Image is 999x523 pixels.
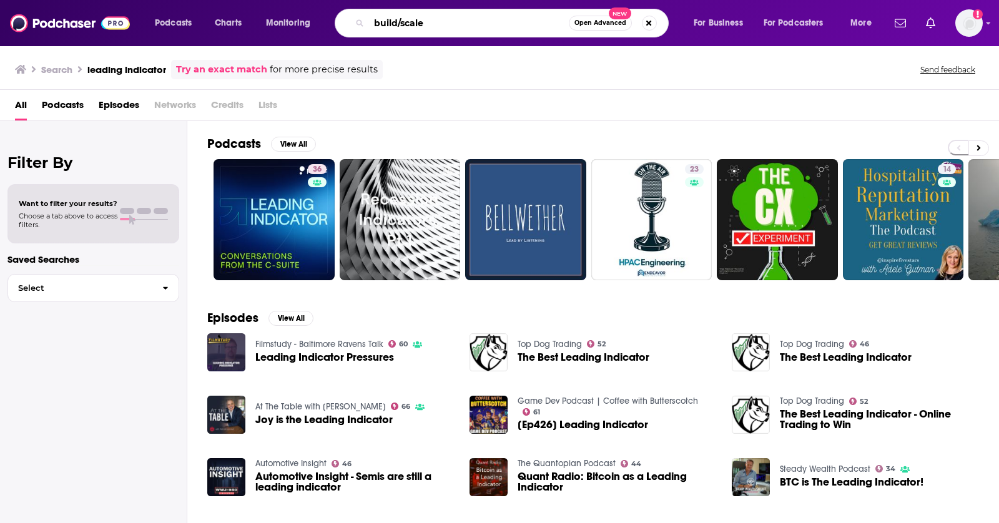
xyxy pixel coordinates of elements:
span: Select [8,284,152,292]
a: 46 [849,340,870,348]
span: 14 [943,164,951,176]
button: Show profile menu [955,9,983,37]
button: open menu [755,13,842,33]
span: New [609,7,631,19]
a: 46 [332,460,352,467]
a: Show notifications dropdown [890,12,911,34]
h3: leading indicator [87,64,166,76]
img: Automotive Insight - Semis are still a leading indicator [207,458,245,496]
img: The Best Leading Indicator [470,333,508,371]
span: For Business [694,14,743,32]
img: Joy is the Leading Indicator [207,396,245,434]
button: open menu [146,13,208,33]
a: The Best Leading Indicator [780,352,912,363]
button: Select [7,274,179,302]
a: 36 [214,159,335,280]
span: For Podcasters [764,14,824,32]
a: 52 [587,340,606,348]
button: open menu [685,13,759,33]
input: Search podcasts, credits, & more... [369,13,569,33]
button: View All [268,311,313,326]
a: Quant Radio: Bitcoin as a Leading Indicator [518,471,717,492]
img: BTC is The Leading Indicator! [732,458,770,496]
a: The Best Leading Indicator - Online Trading to Win [780,409,979,430]
a: 52 [849,398,869,405]
button: View All [271,137,316,152]
svg: Add a profile image [973,9,983,19]
a: Leading Indicator Pressures [255,352,394,363]
span: 23 [690,164,699,176]
button: open menu [257,13,327,33]
a: 23 [591,159,712,280]
span: Lists [258,95,277,120]
a: All [15,95,27,120]
a: Steady Wealth Podcast [780,464,870,474]
a: The Quantopian Podcast [518,458,616,469]
button: Send feedback [917,64,979,75]
a: 23 [685,164,704,174]
span: Charts [215,14,242,32]
a: Filmstudy - Baltimore Ravens Talk [255,339,383,349]
h2: Episodes [207,310,258,326]
a: 36 [308,164,327,174]
a: 14 [843,159,964,280]
a: Try an exact match [176,62,267,77]
a: Automotive Insight - Semis are still a leading indicator [255,471,455,492]
a: BTC is The Leading Indicator! [780,477,923,487]
img: The Best Leading Indicator - Online Trading to Win [732,396,770,434]
a: EpisodesView All [207,310,313,326]
a: At The Table with Patrick Lencioni [255,401,386,412]
span: 34 [886,466,895,472]
a: The Best Leading Indicator [518,352,649,363]
span: for more precise results [270,62,378,77]
img: Quant Radio: Bitcoin as a Leading Indicator [470,458,508,496]
button: open menu [842,13,887,33]
a: Podchaser - Follow, Share and Rate Podcasts [10,11,130,35]
span: 61 [533,409,540,415]
img: User Profile [955,9,983,37]
span: More [850,14,872,32]
p: Saved Searches [7,253,179,265]
a: Charts [207,13,249,33]
a: 66 [391,403,411,410]
a: 61 [523,408,541,416]
span: Logged in as jacruz [955,9,983,37]
a: [Ep426] Leading Indicator [518,419,648,430]
a: PodcastsView All [207,136,316,152]
img: [Ep426] Leading Indicator [470,396,508,434]
span: Choose a tab above to access filters. [19,212,117,229]
span: 52 [860,399,868,404]
span: Open Advanced [574,20,626,26]
a: Episodes [99,95,139,120]
span: Want to filter your results? [19,199,117,208]
a: 44 [621,460,642,467]
span: 36 [313,164,322,176]
a: 14 [938,164,956,174]
a: Show notifications dropdown [921,12,940,34]
span: 46 [860,341,869,347]
a: Top Dog Trading [780,396,844,406]
span: 46 [342,461,352,467]
a: Joy is the Leading Indicator [255,414,393,425]
div: Search podcasts, credits, & more... [347,9,681,37]
span: 66 [401,404,410,409]
h2: Podcasts [207,136,261,152]
h2: Filter By [7,154,179,172]
a: Leading Indicator Pressures [207,333,245,371]
a: Podcasts [42,95,84,120]
span: 44 [631,461,641,467]
span: Networks [154,95,196,120]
